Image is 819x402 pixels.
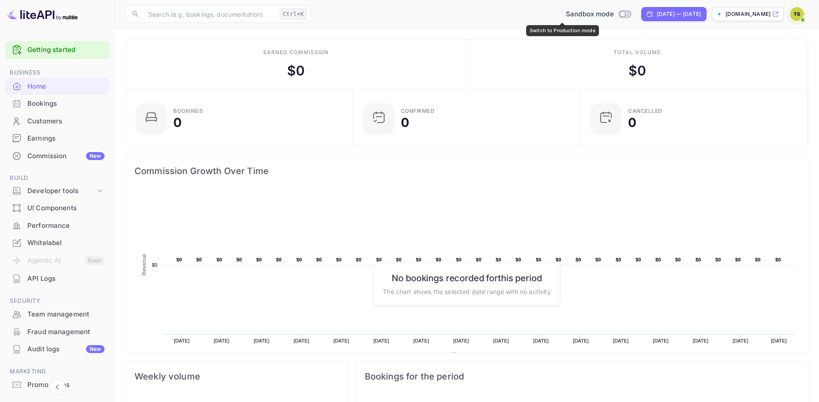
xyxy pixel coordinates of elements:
[401,116,409,129] div: 0
[27,116,105,127] div: Customers
[5,183,109,199] div: Developer tools
[214,338,230,343] text: [DATE]
[5,41,109,59] div: Getting started
[27,327,105,337] div: Fraud management
[493,338,509,343] text: [DATE]
[217,257,222,262] text: $0
[453,338,469,343] text: [DATE]
[5,306,109,323] div: Team management
[616,257,621,262] text: $0
[152,262,157,268] text: $0
[27,134,105,144] div: Earnings
[176,257,182,262] text: $0
[256,257,262,262] text: $0
[613,48,661,56] div: Total volume
[27,82,105,92] div: Home
[5,324,109,340] a: Fraud management
[5,306,109,322] a: Team management
[733,338,748,343] text: [DATE]
[27,99,105,109] div: Bookings
[383,287,550,296] p: The chart shows the selected date range with no activity
[333,338,349,343] text: [DATE]
[5,95,109,112] div: Bookings
[715,257,721,262] text: $0
[657,10,701,18] div: [DATE] — [DATE]
[27,274,105,284] div: API Logs
[5,130,109,146] a: Earnings
[696,257,701,262] text: $0
[636,257,641,262] text: $0
[401,108,435,114] div: Confirmed
[27,380,105,390] div: Promo codes
[771,338,787,343] text: [DATE]
[628,108,662,114] div: CANCELLED
[365,369,799,383] span: Bookings for the period
[413,338,429,343] text: [DATE]
[5,270,109,287] a: API Logs
[5,148,109,165] div: CommissionNew
[628,116,636,129] div: 0
[86,152,105,160] div: New
[141,254,147,275] text: Revenue
[5,341,109,357] a: Audit logsNew
[174,338,190,343] text: [DATE]
[254,338,269,343] text: [DATE]
[573,338,589,343] text: [DATE]
[5,68,109,78] span: Business
[280,8,307,20] div: Ctrl+K
[173,108,203,114] div: Bookings
[460,352,482,358] text: Revenue
[5,78,109,95] div: Home
[27,238,105,248] div: Whitelabel
[526,25,599,36] div: Switch to Production mode
[5,234,109,251] a: Whitelabel
[755,257,761,262] text: $0
[86,345,105,353] div: New
[436,257,441,262] text: $0
[5,173,109,183] span: Build
[735,257,741,262] text: $0
[336,257,342,262] text: $0
[374,338,389,343] text: [DATE]
[693,338,709,343] text: [DATE]
[27,203,105,213] div: UI Components
[376,257,382,262] text: $0
[533,338,549,343] text: [DATE]
[5,367,109,376] span: Marketing
[775,257,781,262] text: $0
[27,309,105,320] div: Team management
[27,186,96,196] div: Developer tools
[416,257,422,262] text: $0
[5,200,109,217] div: UI Components
[383,272,550,283] h6: No bookings recorded for this period
[556,257,561,262] text: $0
[5,324,109,341] div: Fraud management
[655,257,661,262] text: $0
[294,338,310,343] text: [DATE]
[628,61,646,81] div: $ 0
[790,7,804,21] img: Toorizta Travel Made Simple
[27,151,105,161] div: Commission
[287,61,305,81] div: $ 0
[613,338,629,343] text: [DATE]
[536,257,542,262] text: $0
[576,257,581,262] text: $0
[5,376,109,393] a: Promo codes
[566,9,614,19] span: Sandbox mode
[27,221,105,231] div: Performance
[173,116,182,129] div: 0
[726,10,770,18] p: [DOMAIN_NAME]
[675,257,681,262] text: $0
[595,257,601,262] text: $0
[496,257,501,262] text: $0
[5,113,109,129] a: Customers
[356,257,362,262] text: $0
[396,257,402,262] text: $0
[27,45,105,55] a: Getting started
[27,344,105,354] div: Audit logs
[236,257,242,262] text: $0
[5,78,109,94] a: Home
[49,379,65,395] button: Collapse navigation
[5,234,109,252] div: Whitelabel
